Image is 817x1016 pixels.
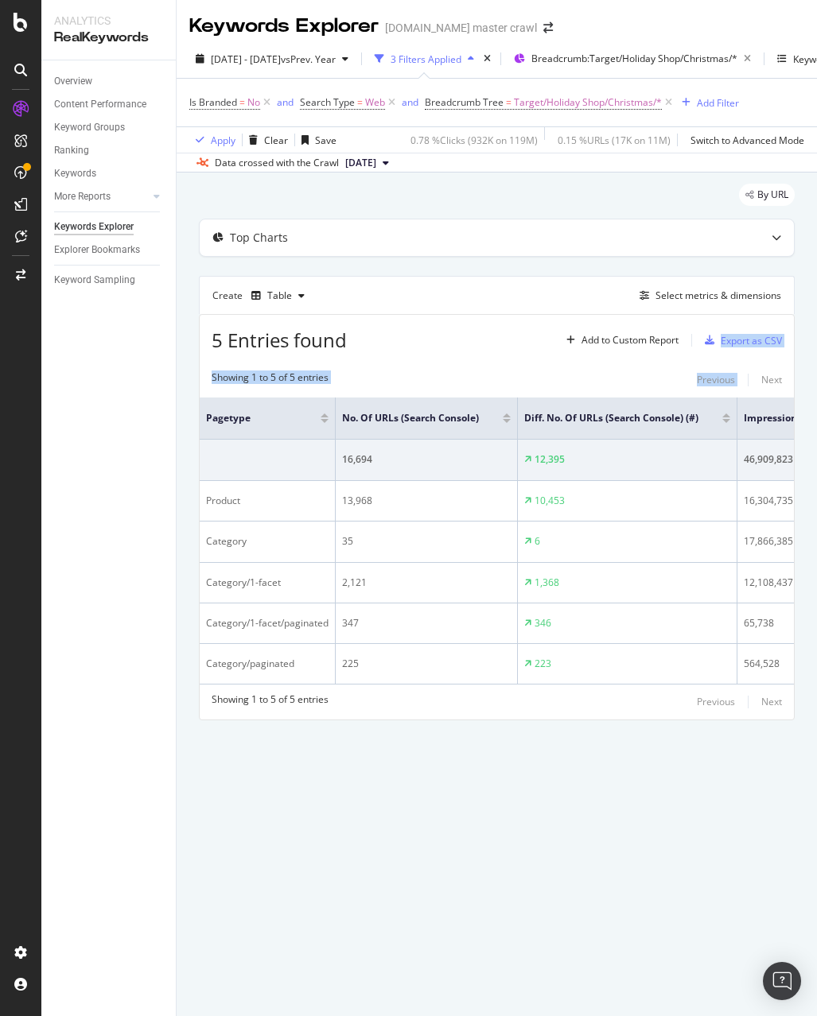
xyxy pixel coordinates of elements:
[243,127,288,153] button: Clear
[54,142,165,159] a: Ranking
[697,96,739,110] div: Add Filter
[402,95,418,109] div: and
[761,695,782,708] div: Next
[535,452,565,467] div: 12,395
[763,962,801,1000] div: Open Intercom Messenger
[54,119,165,136] a: Keyword Groups
[206,576,329,590] div: Category/1-facet
[54,13,163,29] div: Analytics
[54,165,165,182] a: Keywords
[698,328,782,353] button: Export as CSV
[277,95,294,110] button: and
[211,134,235,147] div: Apply
[239,95,245,109] span: =
[402,95,418,110] button: and
[206,616,329,630] div: Category/1-facet/paginated
[385,20,537,36] div: [DOMAIN_NAME] master crawl
[535,534,540,549] div: 6
[761,370,782,390] button: Next
[211,52,281,66] span: [DATE] - [DATE]
[342,452,511,467] div: 16,694
[54,142,89,159] div: Ranking
[697,373,735,386] div: Previous
[339,153,395,173] button: [DATE]
[54,272,165,289] a: Keyword Sampling
[342,494,511,508] div: 13,968
[345,156,376,170] span: 2024 Dec. 18th
[189,127,235,153] button: Apply
[264,134,288,147] div: Clear
[206,494,329,508] div: Product
[300,95,355,109] span: Search Type
[744,411,802,425] span: Impressions
[514,91,662,114] span: Target/Holiday Shop/Christmas/*
[54,188,111,205] div: More Reports
[342,616,511,630] div: 347
[54,29,163,47] div: RealKeywords
[582,335,679,345] div: Add to Custom Report
[54,242,165,258] a: Explorer Bookmarks
[365,91,385,114] span: Web
[684,127,804,153] button: Switch to Advanced Mode
[189,46,355,72] button: [DATE] - [DATE]vsPrev. Year
[342,534,511,549] div: 35
[342,657,511,671] div: 225
[357,95,363,109] span: =
[54,188,149,205] a: More Reports
[543,22,553,33] div: arrow-right-arrow-left
[535,494,565,508] div: 10,453
[54,119,125,136] div: Keyword Groups
[206,411,297,425] span: pagetype
[247,91,260,114] span: No
[761,373,782,386] div: Next
[656,289,781,302] div: Select metrics & dimensions
[189,95,237,109] span: Is Branded
[697,370,735,390] button: Previous
[506,95,512,109] span: =
[342,576,511,590] div: 2,121
[410,134,538,147] div: 0.78 % Clicks ( 932K on 119M )
[368,46,480,72] button: 3 Filters Applied
[212,283,311,308] div: Create
[675,93,739,112] button: Add Filter
[558,134,671,147] div: 0.15 % URLs ( 17K on 11M )
[480,51,494,67] div: times
[54,73,165,90] a: Overview
[212,370,329,390] div: Showing 1 to 5 of 5 entries
[739,184,795,206] div: legacy label
[508,46,757,72] button: Breadcrumb:Target/Holiday Shop/Christmas/*
[215,156,339,170] div: Data crossed with the Crawl
[230,230,288,246] div: Top Charts
[54,73,92,90] div: Overview
[54,219,134,235] div: Keywords Explorer
[721,334,782,347] div: Export as CSV
[633,286,781,305] button: Select metrics & dimensions
[535,657,551,671] div: 223
[212,327,347,353] span: 5 Entries found
[267,291,292,301] div: Table
[531,52,737,65] span: Breadcrumb: Target/Holiday Shop/Christmas/*
[697,695,735,708] div: Previous
[342,411,479,425] span: No. of URLs (Search Console)
[295,127,337,153] button: Save
[212,692,329,712] div: Showing 1 to 5 of 5 entries
[54,272,135,289] div: Keyword Sampling
[391,52,461,66] div: 3 Filters Applied
[425,95,504,109] span: Breadcrumb Tree
[697,692,735,712] button: Previous
[560,328,679,353] button: Add to Custom Report
[535,576,559,590] div: 1,368
[245,283,311,308] button: Table
[281,52,336,66] span: vs Prev. Year
[761,692,782,712] button: Next
[54,96,146,113] div: Content Performance
[54,219,165,235] a: Keywords Explorer
[277,95,294,109] div: and
[54,165,96,182] div: Keywords
[757,190,788,200] span: By URL
[54,242,140,258] div: Explorer Bookmarks
[206,534,329,549] div: Category
[54,96,165,113] a: Content Performance
[206,657,329,671] div: Category/paginated
[691,134,804,147] div: Switch to Advanced Mode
